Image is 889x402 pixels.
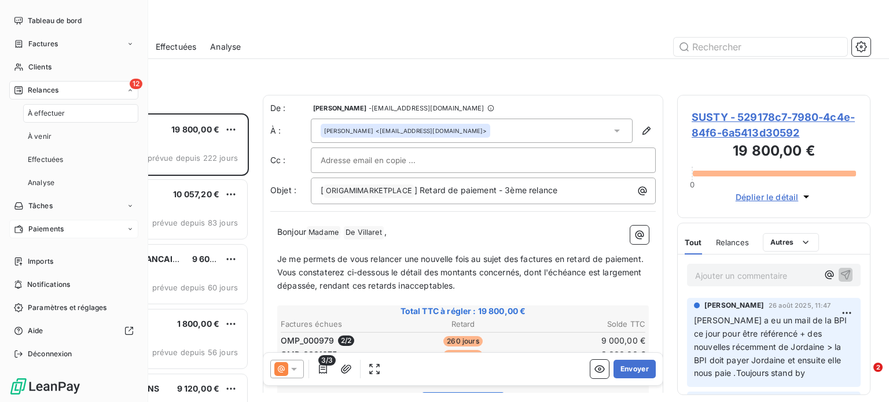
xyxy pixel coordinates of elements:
span: [PERSON_NAME] [324,127,373,135]
input: Rechercher [674,38,847,56]
span: À effectuer [28,108,65,119]
span: , [384,227,387,237]
span: 2 [873,363,883,372]
span: 260 jours [443,336,482,346]
span: - [EMAIL_ADDRESS][DOMAIN_NAME] [369,105,484,112]
span: Clients [28,62,52,72]
span: ] Retard de paiement - 3ème relance [414,185,557,195]
span: [PERSON_NAME] [704,300,764,311]
span: Déplier le détail [736,191,799,203]
span: 3/3 [318,355,336,366]
span: Tableau de bord [28,16,82,26]
span: Je me permets de vous relancer une nouvelle fois au sujet des factures en retard de paiement. [277,254,644,264]
span: OMP_0001075 [281,349,337,360]
span: ORIGAMIMARKETPLACE [324,185,414,198]
a: Aide [9,322,138,340]
span: 1 800,00 € [177,319,220,329]
img: Logo LeanPay [9,377,81,396]
span: À venir [28,131,52,142]
span: [PERSON_NAME] [313,105,366,112]
span: Analyse [28,178,54,188]
span: Tâches [28,201,53,211]
span: prévue depuis 222 jours [148,153,238,163]
span: Factures [28,39,58,49]
span: De : [270,102,311,114]
div: grid [56,113,249,402]
button: Envoyer [614,360,656,378]
td: 9 000,00 € [525,334,646,347]
span: Relances [28,85,58,95]
span: prévue depuis 56 jours [152,348,238,357]
span: Effectuées [156,41,197,53]
span: 9 120,00 € [177,383,220,393]
span: 19 800,00 € [171,124,219,134]
span: [PERSON_NAME] a eu un mail de la BPI ce jour pour être référencé + des nouvelles récemment de Jor... [694,315,850,378]
h3: 19 800,00 € [692,141,856,164]
span: Objet : [270,185,296,195]
input: Adresse email en copie ... [321,152,445,169]
span: Relances [716,238,749,247]
span: Notifications [27,279,70,290]
span: Déconnexion [28,349,72,359]
span: Imports [28,256,53,267]
span: 12 [130,79,142,89]
span: 9 600,00 € [192,254,237,264]
iframe: Intercom live chat [850,363,877,390]
span: FEDERATION FRANCAISE D'ATHLETISME [82,254,245,264]
span: Aide [28,326,43,336]
span: 26 août 2025, 11:47 [769,302,831,309]
th: Factures échues [280,318,401,330]
span: prévue depuis 60 jours [152,283,238,292]
span: Total TTC à régler : 19 800,00 € [279,305,647,317]
td: 3 000,00 € [525,348,646,361]
button: Déplier le détail [732,190,816,204]
span: Bonjour [277,227,306,237]
label: Cc : [270,154,311,166]
button: Autres [763,233,819,252]
span: OMP_000979 [281,335,335,346]
span: Effectuées [28,154,64,165]
span: 230 jours [443,350,482,360]
th: Solde TTC [525,318,646,330]
span: prévue depuis 83 jours [152,218,238,227]
span: Paiements [28,224,64,234]
span: 2 / 2 [338,335,354,346]
span: Paramètres et réglages [28,303,106,313]
span: [ [321,185,324,195]
span: Madame [307,226,340,239]
span: Vous constaterez ci-dessous le détail des montants concernés, dont l'échéance est largement dépas... [277,267,644,290]
th: Retard [402,318,523,330]
span: De Villaret [344,226,384,239]
label: À : [270,125,311,137]
span: Tout [685,238,702,247]
div: <[EMAIL_ADDRESS][DOMAIN_NAME]> [324,127,487,135]
span: Analyse [210,41,241,53]
span: 0 [690,180,695,189]
span: SUSTY - 529178c7-7980-4c4e-84f6-6a5413d30592 [692,109,856,141]
span: 10 057,20 € [173,189,219,199]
